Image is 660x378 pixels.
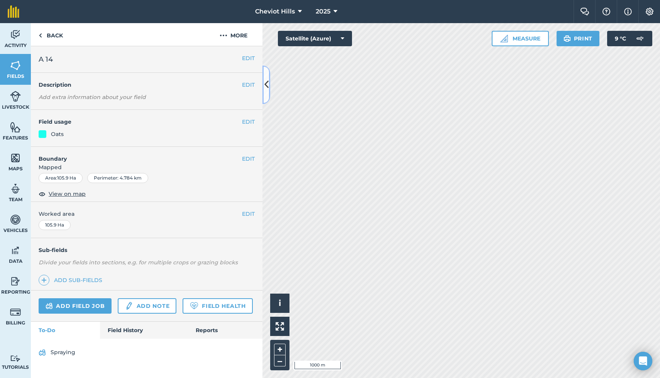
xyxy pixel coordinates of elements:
[51,130,64,138] div: Oats
[39,220,71,230] div: 105.9 Ha
[645,8,654,15] img: A cog icon
[31,163,262,171] span: Mapped
[279,298,281,308] span: i
[100,322,188,339] a: Field History
[220,31,227,40] img: svg+xml;base64,PHN2ZyB4bWxucz0iaHR0cDovL3d3dy53My5vcmcvMjAwMC9zdmciIHdpZHRoPSIyMCIgaGVpZ2h0PSIyNC...
[49,190,86,198] span: View on map
[580,8,589,15] img: Two speech bubbles overlapping with the left bubble in the forefront
[10,91,21,102] img: svg+xml;base64,PD94bWwgdmVyc2lvbj0iMS4wIiBlbmNvZGluZz0idXRmLTgiPz4KPCEtLSBHZW5lcmF0b3I6IEFkb2JlIE...
[125,301,133,311] img: svg+xml;base64,PD94bWwgdmVyc2lvbj0iMS4wIiBlbmNvZGluZz0idXRmLTgiPz4KPCEtLSBHZW5lcmF0b3I6IEFkb2JlIE...
[557,31,600,46] button: Print
[316,7,330,16] span: 2025
[10,245,21,256] img: svg+xml;base64,PD94bWwgdmVyc2lvbj0iMS4wIiBlbmNvZGluZz0idXRmLTgiPz4KPCEtLSBHZW5lcmF0b3I6IEFkb2JlIE...
[39,298,112,314] a: Add field job
[118,298,176,314] a: Add note
[242,81,255,89] button: EDIT
[183,298,252,314] a: Field Health
[10,355,21,362] img: svg+xml;base64,PD94bWwgdmVyc2lvbj0iMS4wIiBlbmNvZGluZz0idXRmLTgiPz4KPCEtLSBHZW5lcmF0b3I6IEFkb2JlIE...
[39,259,238,266] em: Divide your fields into sections, e.g. for multiple crops or grazing blocks
[242,155,255,163] button: EDIT
[31,23,71,46] a: Back
[10,60,21,71] img: svg+xml;base64,PHN2ZyB4bWxucz0iaHR0cDovL3d3dy53My5vcmcvMjAwMC9zdmciIHdpZHRoPSI1NiIgaGVpZ2h0PSI2MC...
[39,31,42,40] img: svg+xml;base64,PHN2ZyB4bWxucz0iaHR0cDovL3d3dy53My5vcmcvMjAwMC9zdmciIHdpZHRoPSI5IiBoZWlnaHQ9IjI0Ii...
[8,5,19,18] img: fieldmargin Logo
[41,276,47,285] img: svg+xml;base64,PHN2ZyB4bWxucz0iaHR0cDovL3d3dy53My5vcmcvMjAwMC9zdmciIHdpZHRoPSIxNCIgaGVpZ2h0PSIyNC...
[632,31,648,46] img: svg+xml;base64,PD94bWwgdmVyc2lvbj0iMS4wIiBlbmNvZGluZz0idXRmLTgiPz4KPCEtLSBHZW5lcmF0b3I6IEFkb2JlIE...
[274,355,286,366] button: –
[31,147,242,163] h4: Boundary
[188,322,262,339] a: Reports
[624,7,632,16] img: svg+xml;base64,PHN2ZyB4bWxucz0iaHR0cDovL3d3dy53My5vcmcvMjAwMC9zdmciIHdpZHRoPSIxNyIgaGVpZ2h0PSIxNy...
[39,173,83,183] div: Area : 105.9 Ha
[39,348,46,357] img: svg+xml;base64,PD94bWwgdmVyc2lvbj0iMS4wIiBlbmNvZGluZz0idXRmLTgiPz4KPCEtLSBHZW5lcmF0b3I6IEFkb2JlIE...
[10,306,21,318] img: svg+xml;base64,PD94bWwgdmVyc2lvbj0iMS4wIiBlbmNvZGluZz0idXRmLTgiPz4KPCEtLSBHZW5lcmF0b3I6IEFkb2JlIE...
[607,31,652,46] button: 9 °C
[31,246,262,254] h4: Sub-fields
[10,29,21,40] img: svg+xml;base64,PD94bWwgdmVyc2lvbj0iMS4wIiBlbmNvZGluZz0idXRmLTgiPz4KPCEtLSBHZW5lcmF0b3I6IEFkb2JlIE...
[10,121,21,133] img: svg+xml;base64,PHN2ZyB4bWxucz0iaHR0cDovL3d3dy53My5vcmcvMjAwMC9zdmciIHdpZHRoPSI1NiIgaGVpZ2h0PSI2MC...
[10,276,21,287] img: svg+xml;base64,PD94bWwgdmVyc2lvbj0iMS4wIiBlbmNvZGluZz0idXRmLTgiPz4KPCEtLSBHZW5lcmF0b3I6IEFkb2JlIE...
[500,35,508,42] img: Ruler icon
[39,189,86,198] button: View on map
[564,34,571,43] img: svg+xml;base64,PHN2ZyB4bWxucz0iaHR0cDovL3d3dy53My5vcmcvMjAwMC9zdmciIHdpZHRoPSIxOSIgaGVpZ2h0PSIyNC...
[39,54,53,65] span: A 14
[492,31,549,46] button: Measure
[10,152,21,164] img: svg+xml;base64,PHN2ZyB4bWxucz0iaHR0cDovL3d3dy53My5vcmcvMjAwMC9zdmciIHdpZHRoPSI1NiIgaGVpZ2h0PSI2MC...
[276,322,284,331] img: Four arrows, one pointing top left, one top right, one bottom right and the last bottom left
[10,183,21,195] img: svg+xml;base64,PD94bWwgdmVyc2lvbj0iMS4wIiBlbmNvZGluZz0idXRmLTgiPz4KPCEtLSBHZW5lcmF0b3I6IEFkb2JlIE...
[39,210,255,218] span: Worked area
[278,31,352,46] button: Satellite (Azure)
[39,81,255,89] h4: Description
[46,301,53,311] img: svg+xml;base64,PD94bWwgdmVyc2lvbj0iMS4wIiBlbmNvZGluZz0idXRmLTgiPz4KPCEtLSBHZW5lcmF0b3I6IEFkb2JlIE...
[205,23,262,46] button: More
[39,94,146,101] em: Add extra information about your field
[274,344,286,355] button: +
[255,7,295,16] span: Cheviot Hills
[39,189,46,198] img: svg+xml;base64,PHN2ZyB4bWxucz0iaHR0cDovL3d3dy53My5vcmcvMjAwMC9zdmciIHdpZHRoPSIxOCIgaGVpZ2h0PSIyNC...
[634,352,652,370] div: Open Intercom Messenger
[242,54,255,62] button: EDIT
[39,118,242,126] h4: Field usage
[270,294,289,313] button: i
[31,322,100,339] a: To-Do
[10,214,21,225] img: svg+xml;base64,PD94bWwgdmVyc2lvbj0iMS4wIiBlbmNvZGluZz0idXRmLTgiPz4KPCEtLSBHZW5lcmF0b3I6IEFkb2JlIE...
[242,118,255,126] button: EDIT
[87,173,148,183] div: Perimeter : 4.784 km
[615,31,626,46] span: 9 ° C
[39,346,255,359] a: Spraying
[242,210,255,218] button: EDIT
[39,275,105,286] a: Add sub-fields
[602,8,611,15] img: A question mark icon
